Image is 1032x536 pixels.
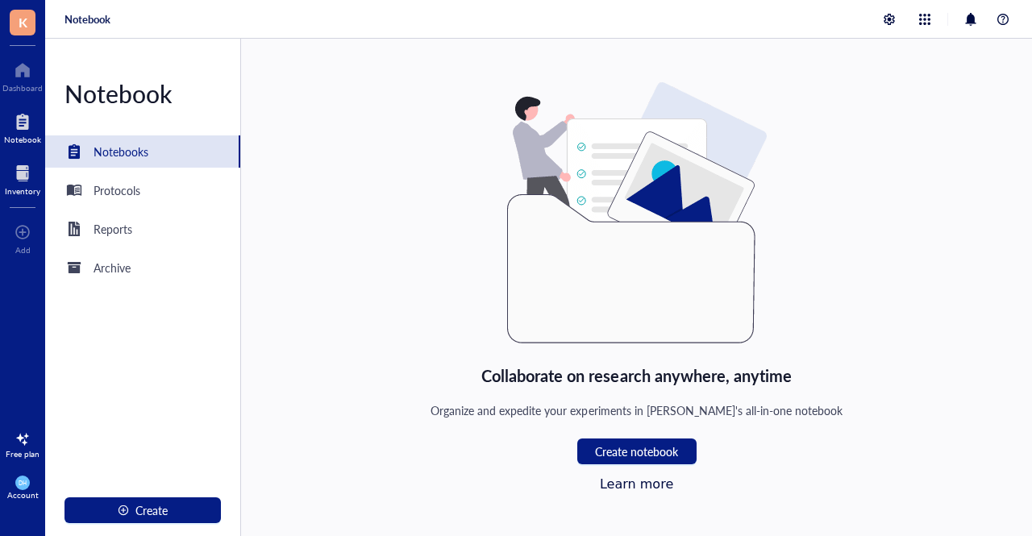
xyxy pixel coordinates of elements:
a: Notebook [4,109,41,144]
img: Empty state [507,82,767,343]
a: Notebooks [45,135,240,168]
div: Account [7,490,39,500]
div: Protocols [94,181,140,199]
div: Reports [94,220,132,238]
a: Protocols [45,174,240,206]
div: Notebook [4,135,41,144]
div: Collaborate on research anywhere, anytime [481,363,793,388]
span: K [19,12,27,32]
div: Archive [94,259,131,276]
a: Notebook [64,12,110,27]
a: Reports [45,213,240,245]
div: Dashboard [2,83,43,93]
button: Create [64,497,221,523]
a: Dashboard [2,57,43,93]
a: Learn more [600,476,673,492]
div: Add [15,245,31,255]
div: Organize and expedite your experiments in [PERSON_NAME]'s all-in-one notebook [431,401,843,419]
button: Create notebook [577,438,697,464]
div: Free plan [6,449,40,459]
div: Notebook [45,77,240,110]
a: Inventory [5,160,40,196]
span: DH [19,480,27,486]
span: Create notebook [595,445,678,458]
a: Archive [45,251,240,284]
div: Notebooks [94,143,148,160]
div: Inventory [5,186,40,196]
span: Create [135,504,168,517]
